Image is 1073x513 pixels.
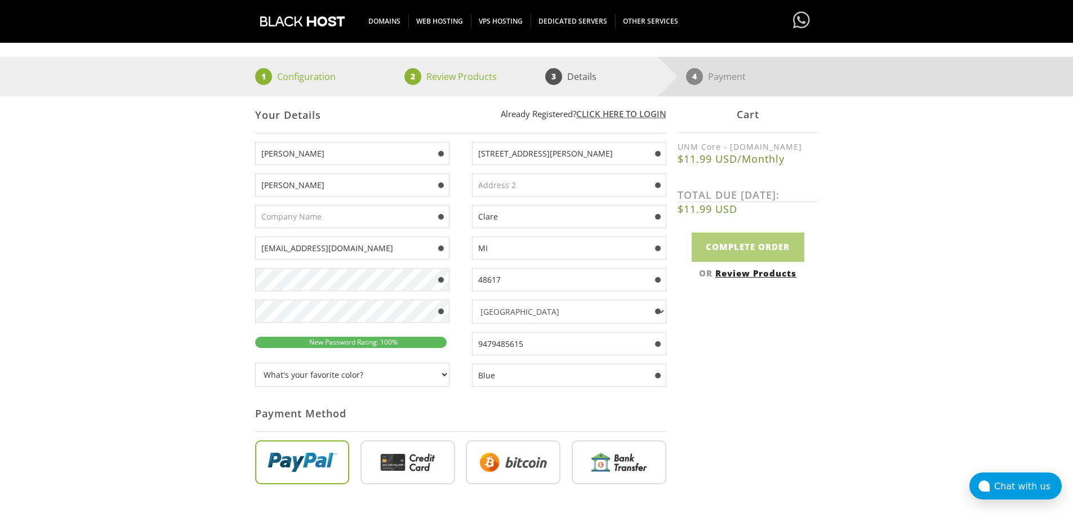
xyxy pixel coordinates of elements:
[678,152,818,166] b: $11.99 USD/Monthly
[678,141,818,152] label: UNM Core - [DOMAIN_NAME]
[404,68,421,85] span: 2
[304,337,398,347] span: New Password Rating: 100%
[567,68,596,85] p: Details
[472,173,666,197] input: Address 2
[255,97,666,133] div: Your Details
[692,233,804,261] input: Complete Order
[678,96,818,133] div: Cart
[471,14,531,28] span: VPS HOSTING
[678,202,818,216] b: $11.99 USD
[472,364,666,387] input: Answer
[255,173,449,197] input: Last Name
[426,68,497,85] p: Review Products
[277,68,336,85] p: Configuration
[255,68,272,85] span: 1
[255,237,449,260] input: Email Address
[360,440,455,484] img: Credit%20Card.png
[255,142,449,165] input: First Name
[531,14,616,28] span: DEDICATED SERVERS
[472,142,666,165] input: Address 1
[678,267,818,279] div: OR
[686,68,703,85] span: 4
[572,440,666,484] img: Bank%20Transfer.png
[715,267,796,279] a: Review Products
[678,188,818,202] label: TOTAL DUE [DATE]:
[360,14,409,28] span: DOMAINS
[466,440,560,484] img: Bitcoin.png
[472,237,666,260] input: State/Region
[408,14,471,28] span: WEB HOSTING
[255,440,350,484] img: PayPal.png
[994,481,1062,492] div: Chat with us
[255,205,449,228] input: Company Name
[969,472,1062,499] button: Chat with us
[472,332,666,355] input: Phone Number
[708,68,746,85] p: Payment
[472,205,666,228] input: City
[255,108,666,119] p: Already Registered?
[255,395,666,432] div: Payment Method
[576,108,666,119] a: Click here to login
[472,268,666,291] input: Zip Code
[545,68,562,85] span: 3
[615,14,686,28] span: OTHER SERVICES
